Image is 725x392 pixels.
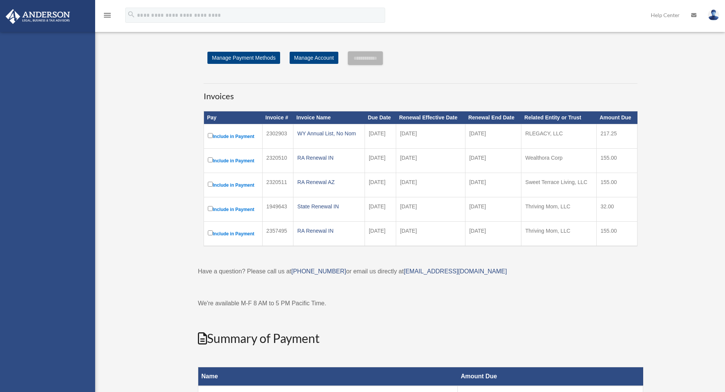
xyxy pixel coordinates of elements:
[465,197,521,222] td: [DATE]
[204,83,637,102] h3: Invoices
[521,111,597,124] th: Related Entity or Trust
[262,222,293,246] td: 2357495
[465,222,521,246] td: [DATE]
[596,222,637,246] td: 155.00
[365,124,396,149] td: [DATE]
[404,268,507,275] a: [EMAIL_ADDRESS][DOMAIN_NAME]
[198,367,458,386] th: Name
[465,149,521,173] td: [DATE]
[465,124,521,149] td: [DATE]
[396,111,465,124] th: Renewal Effective Date
[208,182,213,187] input: Include in Payment
[208,132,258,141] label: Include in Payment
[521,124,597,149] td: RLEGACY, LLC
[198,298,643,309] p: We're available M-F 8 AM to 5 PM Pacific Time.
[396,173,465,197] td: [DATE]
[396,149,465,173] td: [DATE]
[465,111,521,124] th: Renewal End Date
[365,173,396,197] td: [DATE]
[365,149,396,173] td: [DATE]
[262,197,293,222] td: 1949643
[521,222,597,246] td: Thriving Mom, LLC
[365,197,396,222] td: [DATE]
[262,111,293,124] th: Invoice #
[208,206,213,211] input: Include in Payment
[521,197,597,222] td: Thriving Mom, LLC
[208,229,258,238] label: Include in Payment
[596,149,637,173] td: 155.00
[103,13,112,20] a: menu
[297,152,361,163] div: RA Renewal IN
[207,52,280,64] a: Manage Payment Methods
[458,367,643,386] th: Amount Due
[208,156,258,165] label: Include in Payment
[596,173,637,197] td: 155.00
[521,173,597,197] td: Sweet Terrace Living, LLC
[291,268,346,275] a: [PHONE_NUMBER]
[297,225,361,236] div: RA Renewal IN
[365,222,396,246] td: [DATE]
[365,111,396,124] th: Due Date
[596,124,637,149] td: 217.25
[293,111,365,124] th: Invoice Name
[708,10,719,21] img: User Pic
[290,52,338,64] a: Manage Account
[208,180,258,190] label: Include in Payment
[396,222,465,246] td: [DATE]
[198,266,643,277] p: Have a question? Please call us at or email us directly at
[208,157,213,162] input: Include in Payment
[596,111,637,124] th: Amount Due
[262,149,293,173] td: 2320510
[262,124,293,149] td: 2302903
[127,10,135,19] i: search
[521,149,597,173] td: Wealthora Corp
[103,11,112,20] i: menu
[396,197,465,222] td: [DATE]
[396,124,465,149] td: [DATE]
[297,128,361,139] div: WY Annual List, No Nom
[208,205,258,214] label: Include in Payment
[204,111,263,124] th: Pay
[297,201,361,212] div: State Renewal IN
[465,173,521,197] td: [DATE]
[297,177,361,187] div: RA Renewal AZ
[208,133,213,138] input: Include in Payment
[208,230,213,235] input: Include in Payment
[262,173,293,197] td: 2320511
[198,330,643,347] h2: Summary of Payment
[3,9,72,24] img: Anderson Advisors Platinum Portal
[596,197,637,222] td: 32.00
